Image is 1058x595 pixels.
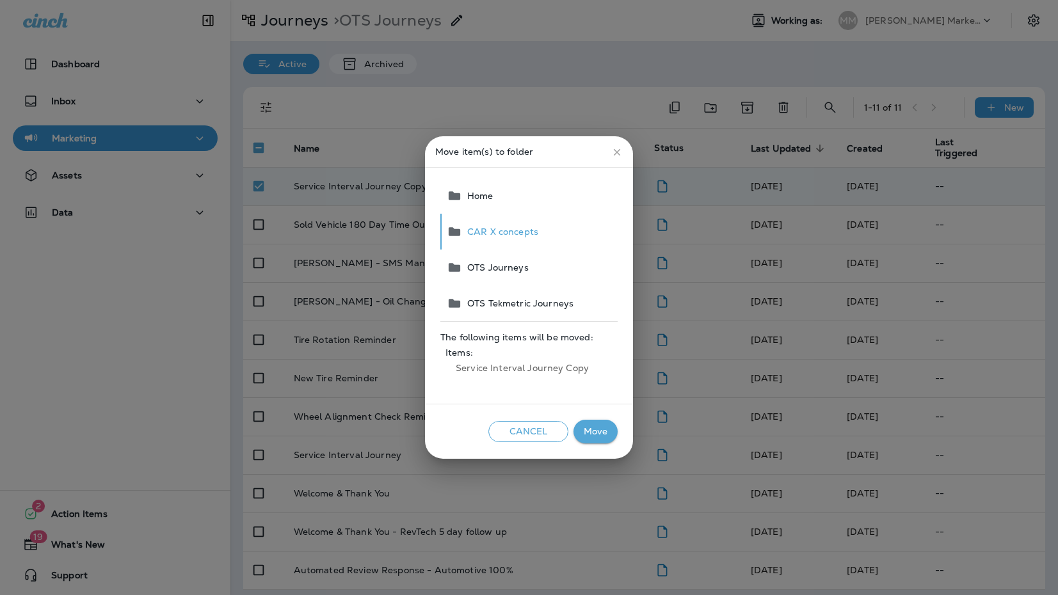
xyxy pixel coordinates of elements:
[440,332,618,342] span: The following items will be moved:
[445,347,613,358] span: Items:
[442,178,618,214] button: Home
[606,141,628,163] button: close
[442,214,618,250] button: CAR X concepts
[573,420,618,443] button: Move
[445,358,613,378] span: Service Interval Journey Copy
[442,285,618,321] button: OTS Tekmetric Journeys
[435,147,623,157] p: Move item(s) to folder
[462,298,573,308] span: OTS Tekmetric Journeys
[462,226,538,237] span: CAR X concepts
[462,191,493,201] span: Home
[488,421,568,442] button: Cancel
